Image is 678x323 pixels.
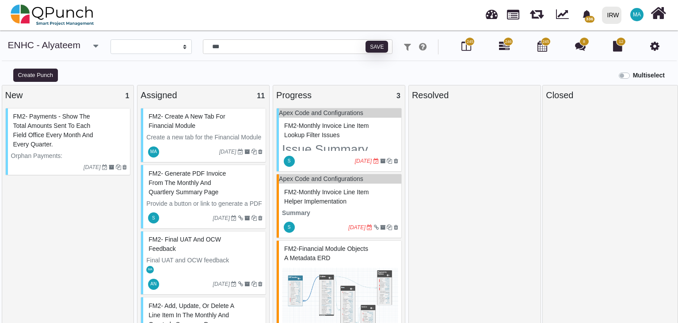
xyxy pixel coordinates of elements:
[149,113,225,129] span: #83256
[366,41,388,53] button: Save
[542,39,549,45] span: 245
[288,159,291,163] span: S
[348,224,366,231] i: [DATE]
[5,88,131,102] div: New
[149,170,226,196] span: #83254
[505,39,512,45] span: 246
[373,158,379,164] i: Due Date
[284,156,295,167] span: Shafee.jan
[257,92,265,100] span: 11
[552,0,577,30] div: Dynamic Report
[146,256,263,265] p: Final UAT and OCW feedback
[380,225,385,230] i: Archive
[625,0,649,29] a: MA
[141,88,266,102] div: Assigned
[8,40,81,50] a: ENHC - Alyateem
[582,10,591,19] svg: bell fill
[238,215,243,221] i: Dependant Task
[152,216,155,220] span: S
[251,149,257,154] i: Clone
[507,6,519,19] span: Projects
[146,266,154,273] span: Mahmood Ashraf
[546,88,674,102] div: Closed
[284,245,368,261] span: #80314
[251,281,257,287] i: Clone
[374,225,379,230] i: Dependant Task
[213,281,230,287] i: [DATE]
[387,225,392,230] i: Clone
[244,215,250,221] i: Archive
[284,122,369,138] span: #83033
[244,281,250,287] i: Archive
[537,41,547,51] i: Calendar
[630,8,644,21] span: Mahmood Ashraf
[13,69,58,82] button: Create Punch
[238,149,243,154] i: Due Date
[102,165,107,170] i: Due Date
[613,41,622,51] i: Document Library
[84,164,101,170] i: [DATE]
[380,158,385,164] i: Archive
[282,142,398,157] h2: Issue Summary
[258,149,263,154] i: Delete
[148,268,152,271] span: MA
[219,149,236,155] i: [DATE]
[258,281,263,287] i: Delete
[461,41,471,51] i: Board
[499,44,510,51] a: 246
[355,158,372,164] i: [DATE]
[577,0,598,28] a: bell fill336
[396,92,400,100] span: 3
[125,92,129,100] span: 1
[11,2,94,28] img: qpunch-sp.fa6292f.png
[387,158,392,164] i: Clone
[394,225,398,230] i: Delete
[575,41,586,51] i: Punch Discussion
[146,133,263,161] p: Create a new tab for the Financial Module to host the dashboard and links related to the invoices.
[279,109,363,116] a: Apex Code and Configurations
[288,225,291,230] span: S
[583,39,585,45] span: 8
[109,165,114,170] i: Archive
[150,150,157,154] span: MA
[231,215,236,221] i: Due Date
[231,281,236,287] i: Due Date
[11,151,127,161] p: Orphan Payments:
[499,41,510,51] i: Gantt
[282,209,310,216] strong: Summary
[279,175,363,182] a: Apex Code and Configurations
[148,279,159,290] span: Anum Naz
[651,5,666,22] i: Home
[394,158,398,164] i: Delete
[284,222,295,233] span: Shafee.jan
[419,42,427,51] i: e.g: punch or !ticket or &Category or #label or @username or $priority or *iteration or ^addition...
[633,12,641,17] span: MA
[146,199,263,246] p: Provide a button or link to generate a PDF invoice from the monthly and quarterly summary page, a...
[116,165,121,170] i: Clone
[251,215,257,221] i: Clone
[585,16,594,23] span: 336
[598,0,625,30] a: IRW
[150,282,156,286] span: AN
[619,39,623,45] span: 12
[486,5,498,19] span: Dashboard
[530,4,544,19] span: Releases
[244,149,250,154] i: Archive
[213,215,230,221] i: [DATE]
[367,225,372,230] i: Due Date
[284,188,369,205] span: #83032
[148,146,159,158] span: Mahmood Ashraf
[238,281,243,287] i: Dependant Task
[258,215,263,221] i: Delete
[579,7,594,23] div: Notification
[276,88,402,102] div: Progress
[122,165,127,170] i: Delete
[607,8,619,23] div: IRW
[633,72,665,79] b: Multiselect
[13,113,93,148] span: #83259
[467,39,473,45] span: 245
[148,212,159,223] span: Shafee.jan
[149,236,221,252] span: #83253
[412,88,537,102] div: Resolved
